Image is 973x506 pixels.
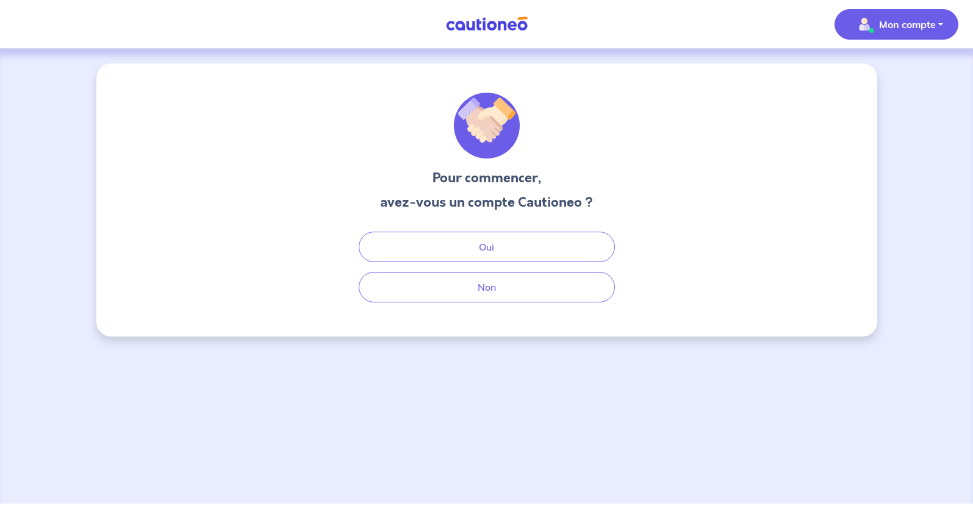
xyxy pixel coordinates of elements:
button: Oui [359,232,615,262]
img: Cautioneo [441,16,533,32]
img: illu_account_valid_menu.svg [855,15,874,34]
button: Non [359,272,615,302]
button: illu_account_valid_menu.svgMon compte [835,9,958,40]
h3: Pour commencer, [380,168,593,188]
h3: avez-vous un compte Cautioneo ? [380,193,593,212]
p: Mon compte [879,17,936,32]
img: illu_welcome.svg [454,93,520,159]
